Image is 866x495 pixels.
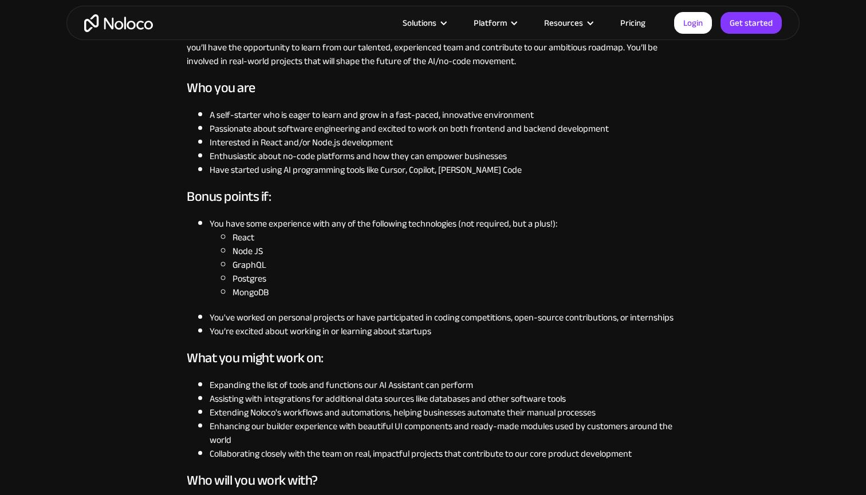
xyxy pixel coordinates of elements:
div: Platform [474,15,507,30]
p: We've been backed by Y Combinator and some top-class investors. We've already hired some outstand... [187,13,679,68]
li: You have some experience with any of the following technologies (not required, but a plus!): [210,217,679,299]
textarea: Message… [12,332,217,352]
li: React [233,231,679,244]
h3: What you might work on: [187,350,679,367]
li: Enhancing our builder experience with beautiful UI components and ready-made modules used by cust... [210,419,679,447]
div: Hey there 👋Welcome to Noloco!If you have any questions, just reply to this message.DarraghDarragh... [9,78,188,176]
button: Send a message… [194,361,212,379]
li: Enthusiastic about no-code platforms and how they can empower businesses [210,149,679,163]
div: Darragh • 9m ago [18,179,81,185]
li: Node JS [233,244,679,258]
li: MongoDB [233,286,679,299]
li: Collaborating closely with the team on real, impactful projects that contribute to our core produ... [210,447,679,461]
div: Welcome to Noloco! [18,102,179,113]
a: home [84,14,153,32]
div: Darragh says… [9,78,220,201]
h3: Who you are [187,80,679,97]
a: Login [674,12,712,34]
button: Home [179,5,201,26]
li: Passionate about software engineering and excited to work on both frontend and backend development [210,122,679,136]
p: Active [56,14,78,26]
a: Get started [721,12,782,34]
div: Resources [530,15,606,30]
div: Solutions [403,15,436,30]
div: If you have any questions, just reply to this message. [18,118,179,152]
li: Assisting with integrations for additional data sources like databases and other software tools [210,392,679,406]
div: Platform [459,15,530,30]
button: go back [7,5,29,26]
li: You’re excited about working in or learning about startups [210,324,679,338]
div: Solutions [388,15,459,30]
div: Close [201,5,222,25]
h1: Darragh [56,6,92,14]
h3: Bonus points if: [187,188,679,205]
li: Postgres [233,272,679,286]
button: Emoji picker [176,366,185,375]
h3: Who will you work with? [187,472,679,489]
li: Extending Noloco's workflows and automations, helping businesses automate their manual processes [210,406,679,419]
li: A self-starter who is eager to learn and grow in a fast-paced, innovative environment [210,108,679,122]
div: Hey there 👋 [18,85,179,96]
li: Expanding the list of tools and functions our AI Assistant can perform [210,378,679,392]
div: Darragh [18,158,179,169]
li: Interested in React and/or Node.js development [210,136,679,149]
li: GraphQL [233,258,679,272]
div: Resources [544,15,583,30]
img: Profile image for Darragh [33,6,51,25]
li: Have started using AI programming tools like Cursor, Copilot, [PERSON_NAME] Code [210,163,679,177]
input: Your email [19,303,210,332]
a: Pricing [606,15,660,30]
li: You've worked on personal projects or have participated in coding competitions, open-source contr... [210,311,679,324]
